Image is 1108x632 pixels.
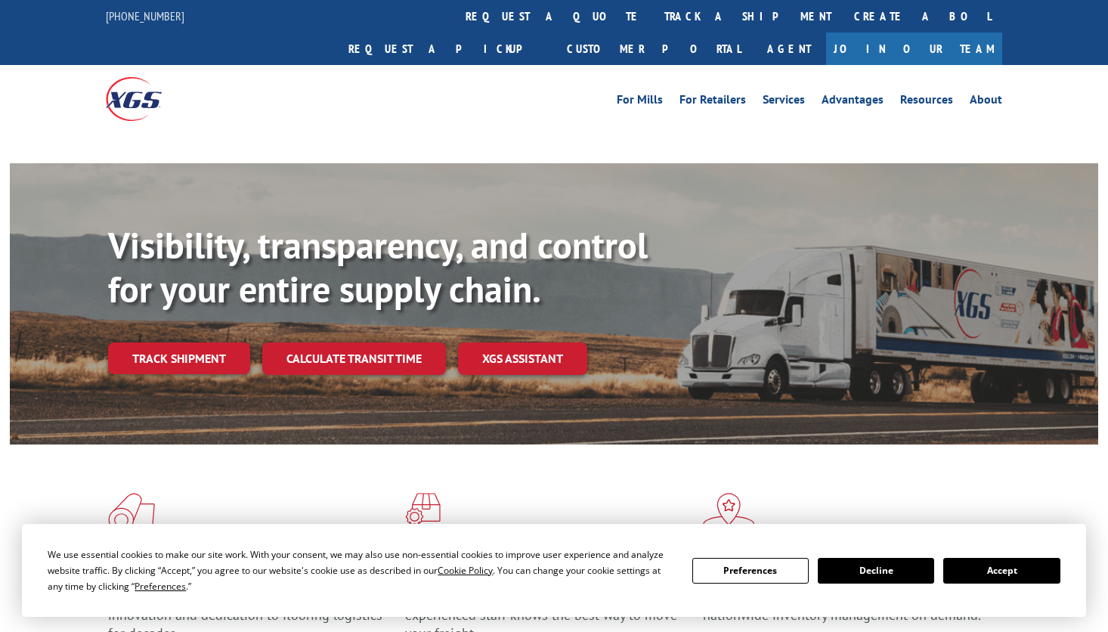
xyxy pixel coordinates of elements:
[617,94,663,110] a: For Mills
[692,558,809,584] button: Preferences
[108,493,155,532] img: xgs-icon-total-supply-chain-intelligence-red
[458,342,587,375] a: XGS ASSISTANT
[943,558,1060,584] button: Accept
[438,564,493,577] span: Cookie Policy
[763,94,805,110] a: Services
[108,222,648,312] b: Visibility, transparency, and control for your entire supply chain.
[262,342,446,375] a: Calculate transit time
[752,33,826,65] a: Agent
[108,342,250,374] a: Track shipment
[556,33,752,65] a: Customer Portal
[826,33,1002,65] a: Join Our Team
[337,33,556,65] a: Request a pickup
[106,8,184,23] a: [PHONE_NUMBER]
[822,94,884,110] a: Advantages
[970,94,1002,110] a: About
[22,524,1086,617] div: Cookie Consent Prompt
[135,580,186,593] span: Preferences
[679,94,746,110] a: For Retailers
[48,547,673,594] div: We use essential cookies to make our site work. With your consent, we may also use non-essential ...
[818,558,934,584] button: Decline
[405,493,441,532] img: xgs-icon-focused-on-flooring-red
[900,94,953,110] a: Resources
[703,493,755,532] img: xgs-icon-flagship-distribution-model-red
